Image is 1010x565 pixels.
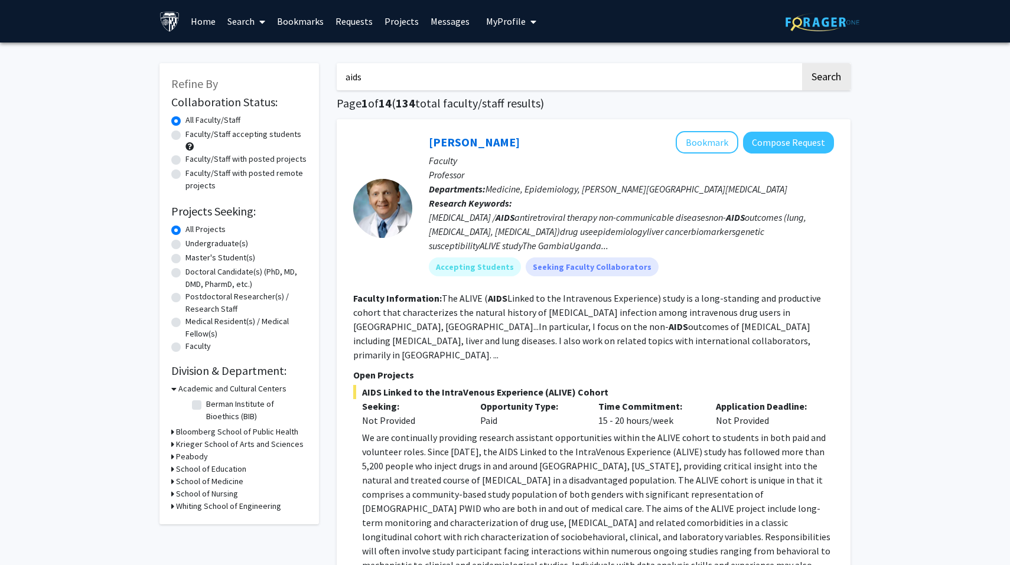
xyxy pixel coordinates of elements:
[488,292,507,304] b: AIDS
[429,183,486,195] b: Departments:
[429,154,834,168] p: Faculty
[707,399,825,427] div: Not Provided
[185,290,307,315] label: Postdoctoral Researcher(s) / Research Staff
[176,500,281,512] h3: Whiting School of Engineering
[361,96,368,110] span: 1
[185,237,248,250] label: Undergraduate(s)
[429,135,520,149] a: [PERSON_NAME]
[526,257,659,276] mat-chip: Seeking Faculty Collaborators
[185,153,307,165] label: Faculty/Staff with posted projects
[176,426,298,438] h3: Bloomberg School of Public Health
[185,114,240,126] label: All Faculty/Staff
[185,340,211,352] label: Faculty
[185,223,226,236] label: All Projects
[362,413,462,427] div: Not Provided
[221,1,271,42] a: Search
[471,399,589,427] div: Paid
[379,96,392,110] span: 14
[337,63,800,90] input: Search Keywords
[396,96,415,110] span: 134
[9,512,50,556] iframe: Chat
[353,292,442,304] b: Faculty Information:
[379,1,425,42] a: Projects
[185,266,307,290] label: Doctoral Candidate(s) (PhD, MD, DMD, PharmD, etc.)
[429,168,834,182] p: Professor
[176,463,246,475] h3: School of Education
[353,292,821,361] fg-read-more: The ALIVE ( Linked to the Intravenous Experience) study is a long-standing and productive cohort ...
[159,11,180,32] img: Johns Hopkins University Logo
[802,63,851,90] button: Search
[171,95,307,109] h2: Collaboration Status:
[185,252,255,264] label: Master's Student(s)
[176,475,243,488] h3: School of Medicine
[185,128,301,141] label: Faculty/Staff accepting students
[206,398,304,423] label: Berman Institute of Bioethics (BIB)
[480,399,581,413] p: Opportunity Type:
[716,399,816,413] p: Application Deadline:
[353,385,834,399] span: AIDS Linked to the IntraVenous Experience (ALIVE) Cohort
[330,1,379,42] a: Requests
[486,183,787,195] span: Medicine, Epidemiology, [PERSON_NAME][GEOGRAPHIC_DATA][MEDICAL_DATA]
[353,368,834,382] p: Open Projects
[496,211,514,223] b: AIDS
[271,1,330,42] a: Bookmarks
[429,210,834,253] div: [MEDICAL_DATA] / antiretroviral therapy non-communicable diseasesnon- outcomes (lung, [MEDICAL_DA...
[185,167,307,192] label: Faculty/Staff with posted remote projects
[176,450,208,463] h3: Peabody
[185,315,307,340] label: Medical Resident(s) / Medical Fellow(s)
[743,132,834,154] button: Compose Request to Gregory Kirk
[589,399,708,427] div: 15 - 20 hours/week
[598,399,699,413] p: Time Commitment:
[676,131,738,154] button: Add Gregory Kirk to Bookmarks
[337,96,851,110] h1: Page of ( total faculty/staff results)
[726,211,745,223] b: AIDS
[669,321,688,332] b: AIDS
[425,1,475,42] a: Messages
[429,197,512,209] b: Research Keywords:
[171,76,218,91] span: Refine By
[429,257,521,276] mat-chip: Accepting Students
[176,488,238,500] h3: School of Nursing
[362,399,462,413] p: Seeking:
[185,1,221,42] a: Home
[178,383,286,395] h3: Academic and Cultural Centers
[486,15,526,27] span: My Profile
[786,13,859,31] img: ForagerOne Logo
[171,204,307,218] h2: Projects Seeking:
[176,438,304,450] h3: Krieger School of Arts and Sciences
[171,364,307,378] h2: Division & Department:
